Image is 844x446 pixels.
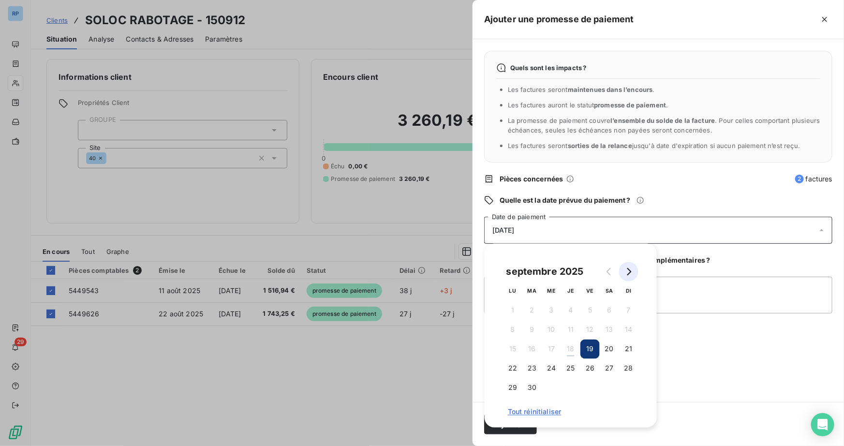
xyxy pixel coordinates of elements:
span: Les factures auront le statut . [508,101,668,109]
button: 9 [522,320,542,340]
button: 7 [619,301,638,320]
span: Les factures seront jusqu'à date d'expiration si aucun paiement n’est reçu. [508,142,800,149]
button: 8 [503,320,522,340]
span: l’ensemble du solde de la facture [611,117,715,124]
button: 12 [580,320,600,340]
span: Les factures seront . [508,86,655,93]
button: 16 [522,340,542,359]
button: 28 [619,359,638,378]
button: 25 [561,359,580,378]
button: 30 [522,378,542,398]
span: factures [795,174,832,184]
button: Go to previous month [600,262,619,282]
h5: Ajouter une promesse de paiement [484,13,634,26]
span: Quels sont les impacts ? [510,64,587,72]
button: 20 [600,340,619,359]
div: septembre 2025 [503,264,587,280]
button: 23 [522,359,542,378]
th: mercredi [542,282,561,301]
button: 29 [503,378,522,398]
span: Pièces concernées [500,174,563,184]
span: sorties de la relance [568,142,632,149]
button: 15 [503,340,522,359]
button: 2 [522,301,542,320]
th: vendredi [580,282,600,301]
button: 4 [561,301,580,320]
button: Go to next month [619,262,638,282]
th: samedi [600,282,619,301]
span: Tout réinitialiser [508,408,634,416]
button: 13 [600,320,619,340]
span: maintenues dans l’encours [568,86,653,93]
span: [DATE] [492,226,515,234]
button: 14 [619,320,638,340]
th: mardi [522,282,542,301]
button: 5 [580,301,600,320]
button: 10 [542,320,561,340]
button: 18 [561,340,580,359]
button: 17 [542,340,561,359]
span: Quelle est la date prévue du paiement ? [500,195,631,205]
button: 1 [503,301,522,320]
th: jeudi [561,282,580,301]
button: 26 [580,359,600,378]
button: 21 [619,340,638,359]
button: 11 [561,320,580,340]
div: Open Intercom Messenger [811,413,834,436]
span: promesse de paiement [594,101,666,109]
span: 2 [795,175,804,183]
button: 6 [600,301,619,320]
button: 27 [600,359,619,378]
button: 19 [580,340,600,359]
th: lundi [503,282,522,301]
button: 22 [503,359,522,378]
button: 3 [542,301,561,320]
button: 24 [542,359,561,378]
th: dimanche [619,282,638,301]
span: La promesse de paiement couvre . Pour celles comportant plusieurs échéances, seules les échéances... [508,117,820,134]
